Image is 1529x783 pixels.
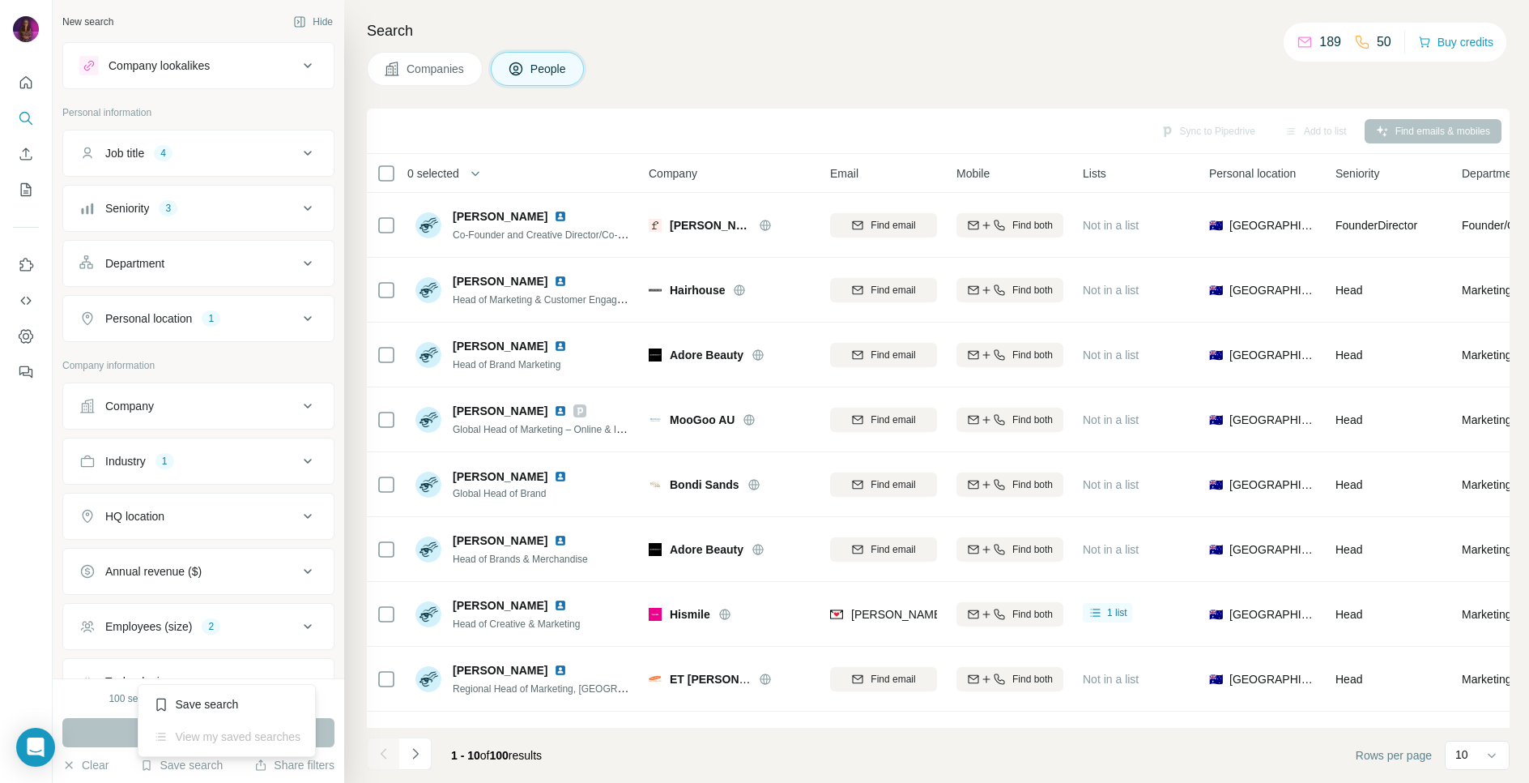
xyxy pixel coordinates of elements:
[453,727,526,743] span: Hayley Shield
[1229,217,1316,233] span: [GEOGRAPHIC_DATA]
[202,619,220,634] div: 2
[1335,165,1379,182] span: Seniority
[956,667,1063,691] button: Find both
[1209,477,1223,493] span: 🇦🇺
[62,15,113,29] div: New search
[63,189,334,228] button: Seniority3
[109,689,287,708] div: 100 search results remaining
[554,404,567,417] img: LinkedIn logo
[453,554,588,565] span: Head of Brands & Merchandise
[1209,347,1223,363] span: 🇦🇺
[530,61,568,77] span: People
[830,537,937,562] button: Find email
[1229,606,1316,623] span: [GEOGRAPHIC_DATA]
[63,662,334,701] button: Technologies
[1012,218,1053,233] span: Find both
[63,442,334,481] button: Industry1
[830,165,858,182] span: Email
[956,537,1063,562] button: Find both
[453,533,547,549] span: [PERSON_NAME]
[453,597,547,614] span: [PERSON_NAME]
[871,413,915,427] span: Find email
[16,728,55,767] div: Open Intercom Messenger
[1335,349,1362,362] span: Head
[1377,32,1391,52] p: 50
[480,749,490,762] span: of
[154,146,172,160] div: 4
[871,542,915,557] span: Find email
[649,478,662,491] img: Logo of Bondi Sands
[142,721,313,753] div: View my saved searches
[851,608,1136,621] span: [PERSON_NAME][EMAIL_ADDRESS][DOMAIN_NAME]
[415,666,441,692] img: Avatar
[1335,673,1362,686] span: Head
[451,749,542,762] span: results
[13,322,39,351] button: Dashboard
[1083,543,1139,556] span: Not in a list
[670,477,739,493] span: Bondi Sands
[1455,747,1468,763] p: 10
[407,61,466,77] span: Companies
[830,213,937,237] button: Find email
[649,349,662,362] img: Logo of Adore Beauty
[62,358,334,373] p: Company information
[1319,32,1341,52] p: 189
[956,278,1063,302] button: Find both
[956,408,1063,432] button: Find both
[109,58,210,74] div: Company lookalikes
[1012,348,1053,362] span: Find both
[453,208,547,225] span: [PERSON_NAME]
[453,486,573,501] span: Global Head of Brand
[649,543,662,556] img: Logo of Adore Beauty
[830,473,937,497] button: Find email
[105,453,146,469] div: Industry
[453,662,547,678] span: [PERSON_NAME]
[956,602,1063,627] button: Find both
[1012,477,1053,492] span: Find both
[415,601,441,627] img: Avatar
[1209,282,1223,298] span: 🇦🇺
[1083,478,1139,491] span: Not in a list
[670,282,725,298] span: Hairhouse
[13,175,39,204] button: My lists
[830,343,937,367] button: Find email
[1012,542,1053,557] span: Find both
[367,19,1510,42] h4: Search
[1462,165,1521,182] span: Department
[1335,219,1417,232] span: Founder Director
[1335,413,1362,426] span: Head
[453,682,679,695] span: Regional Head of Marketing, [GEOGRAPHIC_DATA]
[62,105,334,120] p: Personal information
[1012,607,1053,622] span: Find both
[105,255,164,272] div: Department
[63,244,334,283] button: Department
[1012,672,1053,687] span: Find both
[13,68,39,97] button: Quick start
[105,618,192,635] div: Employees (size)
[871,477,915,492] span: Find email
[871,283,915,297] span: Find email
[1209,165,1296,182] span: Personal location
[1229,412,1316,428] span: [GEOGRAPHIC_DATA]
[63,134,334,173] button: Job title4
[830,408,937,432] button: Find email
[1229,282,1316,298] span: [GEOGRAPHIC_DATA]
[1335,284,1362,297] span: Head
[140,757,223,773] button: Save search
[159,201,177,216] div: 3
[1229,347,1316,363] span: [GEOGRAPHIC_DATA]
[453,618,580,630] span: Head of Creative & Marketing
[63,607,334,646] button: Employees (size)2
[202,311,220,326] div: 1
[649,676,662,682] img: Logo of ET Browne Drug Co. Inc.
[1209,606,1223,623] span: 🇦🇺
[407,165,459,182] span: 0 selected
[1083,219,1139,232] span: Not in a list
[105,398,154,414] div: Company
[1083,413,1139,426] span: Not in a list
[399,738,432,770] button: Navigate to next page
[1083,165,1106,182] span: Lists
[105,310,192,327] div: Personal location
[453,273,547,289] span: [PERSON_NAME]
[415,212,441,238] img: Avatar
